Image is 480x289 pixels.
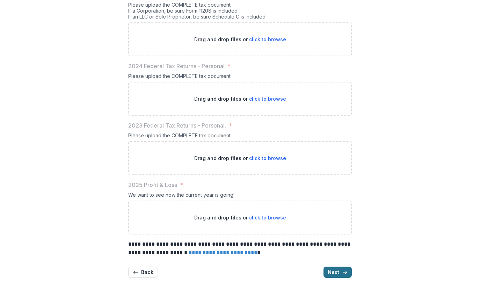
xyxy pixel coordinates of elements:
span: click to browse [249,215,286,221]
p: Drag and drop files or [194,36,286,43]
div: Please upload the COMPLETE tax document. If a Corporation, be sure Form 1120S is included. If an ... [128,2,352,22]
span: click to browse [249,155,286,161]
span: click to browse [249,36,286,42]
button: Back [128,267,158,278]
span: click to browse [249,96,286,102]
div: Please upload the COMPLETE tax document. [128,132,352,141]
p: 2024 Federal Tax Returns - Personal [128,62,225,70]
p: 2025 Profit & Loss [128,181,177,189]
p: Drag and drop files or [194,154,286,162]
p: 2023 Federal Tax Returns - Personal. [128,121,226,130]
button: Next [323,267,352,278]
p: Drag and drop files or [194,95,286,102]
div: Please upload the COMPLETE tax document. [128,73,352,82]
p: Drag and drop files or [194,214,286,221]
div: We want to see how the current year is going! [128,192,352,201]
